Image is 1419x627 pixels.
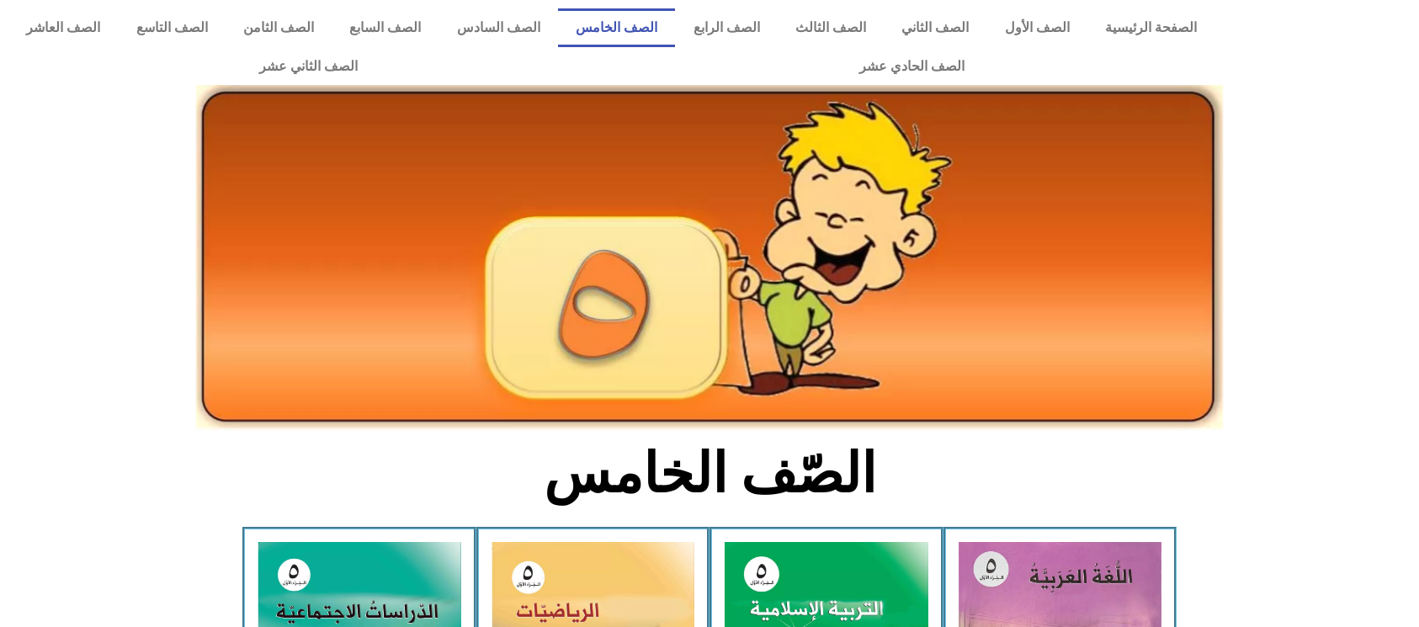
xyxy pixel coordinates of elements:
[8,47,609,86] a: الصف الثاني عشر
[778,8,884,47] a: الصف الثالث
[558,8,675,47] a: الصف الخامس
[226,8,332,47] a: الصف الثامن
[439,8,558,47] a: الصف السادس
[432,441,988,507] h2: الصّف الخامس
[8,8,118,47] a: الصف العاشر
[675,8,777,47] a: الصف الرابع
[118,8,225,47] a: الصف التاسع
[884,8,986,47] a: الصف الثاني
[1087,8,1214,47] a: الصفحة الرئيسية
[332,8,438,47] a: الصف السابع
[987,8,1087,47] a: الصف الأول
[609,47,1215,86] a: الصف الحادي عشر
